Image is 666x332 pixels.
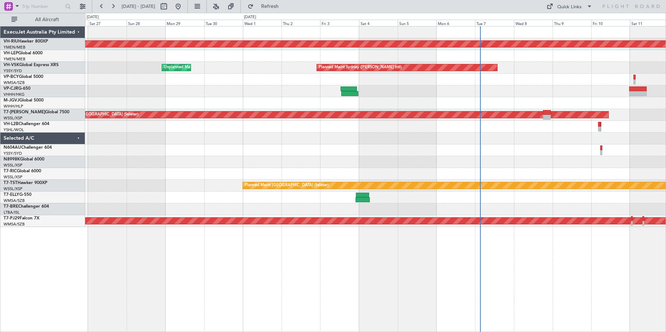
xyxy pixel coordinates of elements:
[204,20,243,26] div: Tue 30
[591,20,630,26] div: Fri 10
[4,157,20,162] span: N8998K
[4,56,25,62] a: YMEN/MEB
[4,145,52,150] a: N604AUChallenger 604
[4,174,23,180] a: WSSL/XSP
[436,20,475,26] div: Mon 6
[4,63,59,67] a: VH-VSKGlobal Express XRS
[4,110,45,114] span: T7-[PERSON_NAME]
[4,151,22,156] a: YSSY/SYD
[514,20,553,26] div: Wed 8
[398,20,436,26] div: Sun 5
[4,86,30,91] a: VP-CJRG-650
[4,145,21,150] span: N604AU
[244,14,256,20] div: [DATE]
[4,98,44,103] a: M-JGVJGlobal 5000
[475,20,514,26] div: Tue 7
[4,198,25,203] a: WMSA/SZB
[244,1,287,12] button: Refresh
[543,1,596,12] button: Quick Links
[4,98,19,103] span: M-JGVJ
[4,104,23,109] a: WIHH/HLP
[122,3,155,10] span: [DATE] - [DATE]
[4,157,44,162] a: N8998KGlobal 6000
[557,4,582,11] div: Quick Links
[4,51,43,55] a: VH-LEPGlobal 6000
[243,20,281,26] div: Wed 1
[4,122,19,126] span: VH-L2B
[4,39,18,44] span: VH-RIU
[320,20,359,26] div: Fri 3
[4,86,18,91] span: VP-CJR
[4,181,47,185] a: T7-TSTHawker 900XP
[19,17,75,22] span: All Aircraft
[87,14,99,20] div: [DATE]
[165,20,204,26] div: Mon 29
[4,110,69,114] a: T7-[PERSON_NAME]Global 7500
[4,68,22,74] a: YSSY/SYD
[255,4,285,9] span: Refresh
[4,204,18,209] span: T7-BRE
[4,122,49,126] a: VH-L2BChallenger 604
[4,193,19,197] span: T7-ELLY
[4,222,25,227] a: WMSA/SZB
[4,163,23,168] a: WSSL/XSP
[4,75,19,79] span: VP-BCY
[4,216,39,220] a: T7-PJ29Falcon 7X
[4,169,41,173] a: T7-RICGlobal 6000
[4,92,25,97] a: VHHH/HKG
[4,51,18,55] span: VH-LEP
[4,39,48,44] a: VH-RIUHawker 800XP
[4,193,31,197] a: T7-ELLYG-550
[4,80,25,85] a: WMSA/SZB
[4,75,43,79] a: VP-BCYGlobal 5000
[4,186,23,192] a: WSSL/XSP
[88,20,127,26] div: Sat 27
[4,115,23,121] a: WSSL/XSP
[8,14,78,25] button: All Aircraft
[4,127,24,133] a: YSHL/WOL
[4,210,20,215] a: LTBA/ISL
[553,20,591,26] div: Thu 9
[54,109,138,120] div: Planned Maint [GEOGRAPHIC_DATA] (Seletar)
[127,20,165,26] div: Sun 28
[359,20,398,26] div: Sat 4
[319,62,402,73] div: Planned Maint Sydney ([PERSON_NAME] Intl)
[4,216,20,220] span: T7-PJ29
[281,20,320,26] div: Thu 2
[4,63,19,67] span: VH-VSK
[4,204,49,209] a: T7-BREChallenger 604
[22,1,63,12] input: Trip Number
[245,180,329,191] div: Planned Maint [GEOGRAPHIC_DATA] (Seletar)
[4,181,18,185] span: T7-TST
[4,45,25,50] a: YMEN/MEB
[4,169,17,173] span: T7-RIC
[164,62,252,73] div: Unplanned Maint Sydney ([PERSON_NAME] Intl)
